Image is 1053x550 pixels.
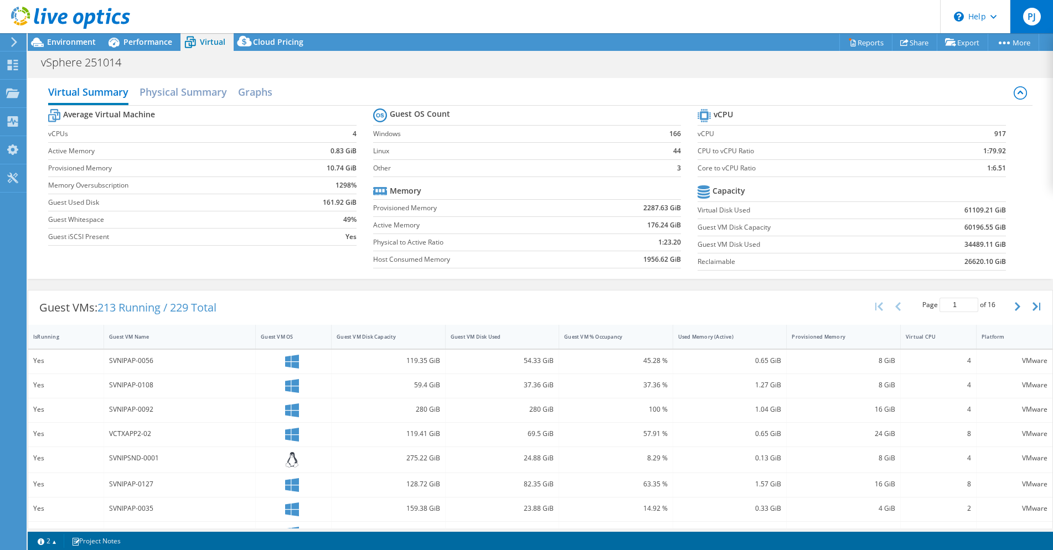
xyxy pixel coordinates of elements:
[327,163,357,174] b: 10.74 GiB
[33,478,99,490] div: Yes
[698,128,925,139] label: vCPU
[123,37,172,47] span: Performance
[451,379,554,391] div: 37.36 GiB
[451,502,554,515] div: 23.88 GiB
[982,428,1047,440] div: VMware
[238,81,272,103] h2: Graphs
[200,37,225,47] span: Virtual
[373,254,585,265] label: Host Consumed Memory
[564,379,668,391] div: 37.36 %
[48,180,282,191] label: Memory Oversubscription
[982,527,1047,539] div: VMware
[261,333,313,340] div: Guest VM OS
[48,231,282,242] label: Guest iSCSI Present
[109,403,250,416] div: SVNIPAP-0092
[63,109,155,120] b: Average Virtual Machine
[28,290,228,325] div: Guest VMs:
[906,379,971,391] div: 4
[792,478,895,490] div: 16 GiB
[564,478,668,490] div: 63.35 %
[109,527,250,539] div: SVNIPSM-0003
[373,220,585,231] label: Active Memory
[451,452,554,464] div: 24.88 GiB
[337,428,440,440] div: 119.41 GiB
[451,355,554,367] div: 54.33 GiB
[698,146,925,157] label: CPU to vCPU Ratio
[140,81,227,103] h2: Physical Summary
[337,478,440,490] div: 128.72 GiB
[451,428,554,440] div: 69.5 GiB
[964,256,1006,267] b: 26620.10 GiB
[678,333,768,340] div: Used Memory (Active)
[678,428,782,440] div: 0.65 GiB
[678,527,782,539] div: 0.79 GiB
[792,333,882,340] div: Provisioned Memory
[987,163,1006,174] b: 1:6.51
[678,502,782,515] div: 0.33 GiB
[698,205,899,216] label: Virtual Disk Used
[982,502,1047,515] div: VMware
[564,452,668,464] div: 8.29 %
[922,298,995,312] span: Page of
[48,197,282,208] label: Guest Used Disk
[337,355,440,367] div: 119.35 GiB
[906,428,971,440] div: 8
[337,379,440,391] div: 59.4 GiB
[33,452,99,464] div: Yes
[678,403,782,416] div: 1.04 GiB
[564,403,668,416] div: 100 %
[331,146,357,157] b: 0.83 GiB
[839,34,892,51] a: Reports
[906,502,971,515] div: 2
[335,180,357,191] b: 1298%
[678,355,782,367] div: 0.65 GiB
[109,355,250,367] div: SVNIPAP-0056
[33,355,99,367] div: Yes
[337,403,440,416] div: 280 GiB
[669,128,681,139] b: 166
[48,81,128,105] h2: Virtual Summary
[323,197,357,208] b: 161.92 GiB
[994,128,1006,139] b: 917
[33,502,99,515] div: Yes
[698,239,899,250] label: Guest VM Disk Used
[33,333,85,340] div: IsRunning
[564,502,668,515] div: 14.92 %
[792,502,895,515] div: 4 GiB
[964,205,1006,216] b: 61109.21 GiB
[792,452,895,464] div: 8 GiB
[678,452,782,464] div: 0.13 GiB
[451,333,541,340] div: Guest VM Disk Used
[982,403,1047,416] div: VMware
[982,478,1047,490] div: VMware
[345,231,357,242] b: Yes
[937,34,988,51] a: Export
[982,333,1034,340] div: Platform
[964,239,1006,250] b: 34489.11 GiB
[451,478,554,490] div: 82.35 GiB
[33,428,99,440] div: Yes
[64,534,128,548] a: Project Notes
[678,379,782,391] div: 1.27 GiB
[564,355,668,367] div: 45.28 %
[33,403,99,416] div: Yes
[390,108,450,120] b: Guest OS Count
[982,355,1047,367] div: VMware
[337,502,440,515] div: 159.38 GiB
[713,185,745,196] b: Capacity
[673,146,681,157] b: 44
[647,220,681,231] b: 176.24 GiB
[906,478,971,490] div: 8
[792,527,895,539] div: 4 GiB
[564,428,668,440] div: 57.91 %
[988,34,1039,51] a: More
[109,428,250,440] div: VCTXAPP2-02
[33,379,99,391] div: Yes
[337,333,427,340] div: Guest VM Disk Capacity
[658,237,681,248] b: 1:23.20
[678,478,782,490] div: 1.57 GiB
[109,478,250,490] div: SVNIPAP-0127
[1023,8,1041,25] span: PJ
[677,163,681,174] b: 3
[48,128,282,139] label: vCPUs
